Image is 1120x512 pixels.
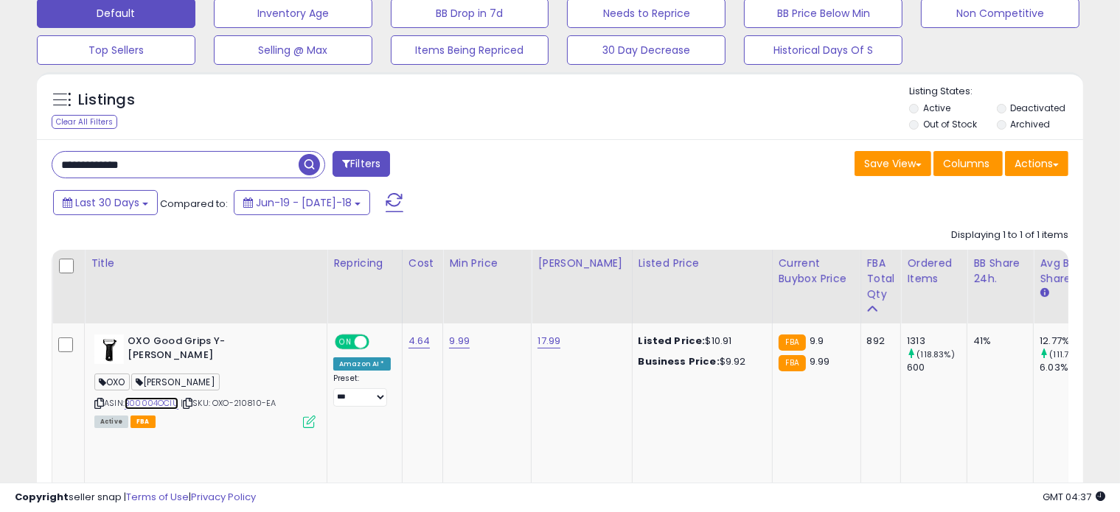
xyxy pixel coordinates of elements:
[933,151,1003,176] button: Columns
[160,197,228,211] span: Compared to:
[810,354,830,368] span: 9.99
[810,334,824,348] span: 9.9
[1043,490,1105,504] span: 2025-08-18 04:37 GMT
[391,35,549,65] button: Items Being Repriced
[923,102,950,114] label: Active
[923,118,977,130] label: Out of Stock
[449,256,525,271] div: Min Price
[234,190,370,215] button: Jun-19 - [DATE]-18
[639,256,766,271] div: Listed Price
[78,90,135,111] h5: Listings
[867,256,895,302] div: FBA Total Qty
[907,256,961,287] div: Ordered Items
[909,85,1083,99] p: Listing States:
[449,334,470,348] a: 9.99
[333,374,391,407] div: Preset:
[52,115,117,129] div: Clear All Filters
[214,35,372,65] button: Selling @ Max
[779,334,806,351] small: FBA
[94,334,124,364] img: 316+RzcIOpL._SL40_.jpg
[973,334,1022,348] div: 41%
[639,355,761,368] div: $9.92
[191,490,256,504] a: Privacy Policy
[538,256,625,271] div: [PERSON_NAME]
[1011,118,1051,130] label: Archived
[951,228,1068,242] div: Displaying 1 to 1 of 1 items
[15,490,69,504] strong: Copyright
[973,256,1027,287] div: BB Share 24h.
[1040,256,1093,287] div: Avg BB Share
[907,361,967,374] div: 600
[744,35,902,65] button: Historical Days Of S
[94,415,128,428] span: All listings currently available for purchase on Amazon
[1040,334,1099,348] div: 12.77%
[917,348,955,360] small: (118.83%)
[639,334,761,348] div: $10.91
[131,374,220,390] span: [PERSON_NAME]
[37,35,195,65] button: Top Sellers
[131,415,156,428] span: FBA
[181,397,276,409] span: | SKU: OXO-210810-EA
[639,334,706,348] b: Listed Price:
[126,490,189,504] a: Terms of Use
[855,151,931,176] button: Save View
[538,334,560,348] a: 17.99
[1040,287,1048,300] small: Avg BB Share.
[256,195,352,210] span: Jun-19 - [DATE]-18
[336,336,355,348] span: ON
[907,334,967,348] div: 1313
[867,334,890,348] div: 892
[943,156,989,171] span: Columns
[91,256,321,271] div: Title
[779,256,855,287] div: Current Buybox Price
[125,397,178,410] a: B00004OCIU
[1050,348,1084,360] small: (111.77%)
[128,334,307,365] b: OXO Good Grips Y-[PERSON_NAME]
[1040,361,1099,374] div: 6.03%
[567,35,726,65] button: 30 Day Decrease
[333,357,391,371] div: Amazon AI *
[1005,151,1068,176] button: Actions
[779,355,806,371] small: FBA
[53,190,158,215] button: Last 30 Days
[94,334,316,427] div: ASIN:
[75,195,139,210] span: Last 30 Days
[15,491,256,505] div: seller snap | |
[408,256,437,271] div: Cost
[333,151,390,177] button: Filters
[333,256,396,271] div: Repricing
[408,334,431,348] a: 4.64
[94,374,130,390] span: OXO
[367,336,391,348] span: OFF
[639,354,720,368] b: Business Price:
[1011,102,1066,114] label: Deactivated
